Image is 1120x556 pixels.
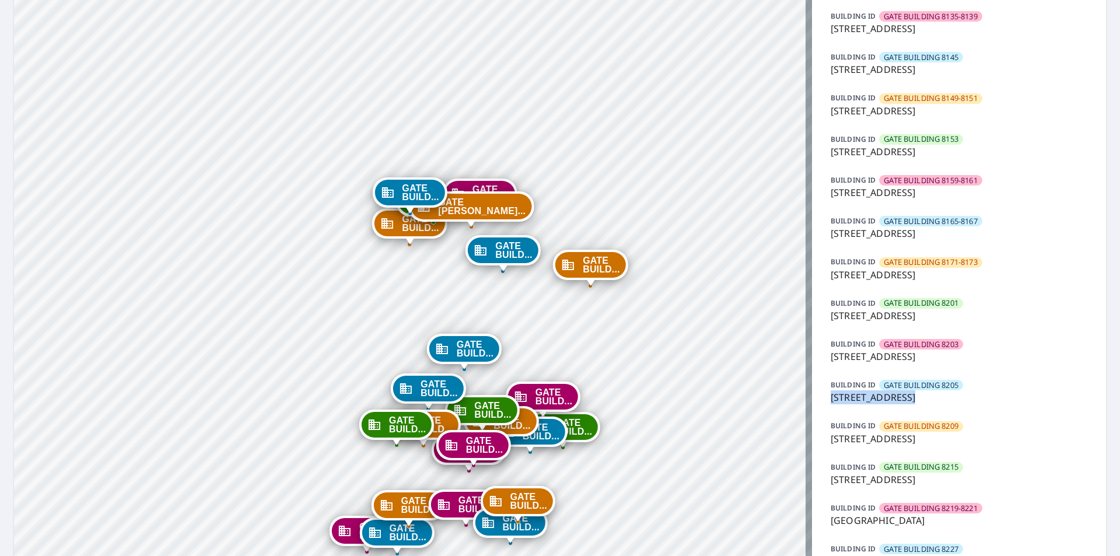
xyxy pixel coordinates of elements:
div: Dropped pin, building GATE BUILDING 8171-8173, Commercial property, 8219 Southwestern Blvd Dallas... [481,486,555,522]
span: GATE BUILD... [389,416,426,433]
p: BUILDING ID [831,421,876,431]
span: GATE BUILD... [495,242,532,259]
span: GATE BUILD... [466,436,503,454]
div: Dropped pin, building GATE BUILDING 5732, Commercial property, 5739 Caruth Haven Ln Dallas, TX 75206 [443,179,517,215]
span: GATE BUILDING 8227 [884,544,958,555]
div: Dropped pin, building GATE BUILDING 8241-8243, Commercial property, 8241 Southwestern Blvd Dallas... [359,410,434,446]
div: Dropped pin, building GATE BUILDING 8277, Commercial property, 8277 Southwestern Blvd Dallas, TX ... [427,334,502,370]
p: [STREET_ADDRESS] [831,186,1087,200]
span: GATE BUILD... [474,401,511,419]
span: GATE BUILD... [389,524,426,541]
span: GATE BUILDING 8159-8161 [884,175,977,186]
div: Dropped pin, building GATE BUILDING 8149-8151, Commercial property, 8131 Southwestern Blvd Dallas... [371,490,446,526]
span: GATE BUILDING 8203 [884,339,958,350]
p: BUILDING ID [831,544,876,554]
span: GATE BUILDING 8165-8167 [884,216,977,227]
p: [STREET_ADDRESS] [831,145,1087,159]
div: Dropped pin, building GATE BUILDING 8159-8161, Commercial property, 8135 Southwestern Blvd Dallas... [429,489,503,526]
span: GATE BUILD... [415,416,452,433]
p: BUILDING ID [831,298,876,308]
p: [STREET_ADDRESS] [831,226,1087,240]
div: Dropped pin, building GATE BUILDING 8219-8221, Commercial property, 8221 Southwestern Blvd Dallas... [432,435,506,471]
p: [STREET_ADDRESS] [831,432,1087,446]
div: Dropped pin, building GATE BUILDING 8215, Commercial property, 8215 Southwestern Blvd Dallas, TX ... [444,395,519,431]
div: Dropped pin, building GATE BUILDING 8203, Commercial property, 8203 Southwestern Blvd Dallas, TX ... [506,382,580,418]
p: [STREET_ADDRESS] [831,390,1087,404]
span: GATE BUILDING 8201 [884,298,958,309]
p: BUILDING ID [831,380,876,390]
span: GATE BUILDING 8219-8221 [884,503,977,514]
span: GATE BUILDING 8145 [884,52,958,63]
p: [STREET_ADDRESS] [831,309,1087,323]
div: Dropped pin, building GATE BUILDING 8165-8167, Commercial property, 8219 Southwestern Blvd Dallas... [473,508,547,544]
p: BUILDING ID [831,462,876,472]
p: BUILDING ID [831,339,876,349]
span: GATE BUILDING 8215 [884,461,958,473]
p: [STREET_ADDRESS] [831,104,1087,118]
span: GATE BUILD... [459,496,495,513]
p: BUILDING ID [831,11,876,21]
p: [STREET_ADDRESS] [831,268,1087,282]
span: GATE BUILD... [523,423,559,440]
p: BUILDING ID [831,93,876,103]
span: GATE BUILDING 8135-8139 [884,11,977,22]
p: BUILDING ID [831,175,876,185]
p: [STREET_ADDRESS] [831,349,1087,363]
div: Dropped pin, building GATE BUILDING 5710, Commercial property, 5704 Caruth Haven Ln Dallas, TX 75206 [372,177,447,214]
p: [STREET_ADDRESS] [831,22,1087,36]
div: Dropped pin, building GATE CABANA, Commercial property, 5710 Caruth Haven Ln Dallas, TX 75206 [408,191,534,228]
span: GATE BUILD... [457,340,494,358]
div: Dropped pin, building GATE BUILDING 8145, Commercial property, 8131 Southwestern Blvd Dallas, TX ... [359,517,434,554]
div: Dropped pin, building GATE BUILDING 8227, Commercial property, 8227 Southwestern Blvd Dallas, TX ... [391,373,466,410]
p: [STREET_ADDRESS] [831,62,1087,76]
div: Dropped pin, building GATE BUILDING 8205, Commercial property, 8205 Southwestern Blvd Dallas, TX ... [493,417,568,453]
div: Dropped pin, building GATE BUILDING 5764, Commercial property, 5760 Caruth Haven Ln Dallas, TX 75206 [553,250,628,286]
span: GATE BUILDING 8205 [884,380,958,391]
span: GATE BUILDING 8209 [884,421,958,432]
span: GATE BUILD... [402,215,439,232]
span: GATE BUILDING 8149-8151 [884,93,977,104]
span: GATE BUILD... [583,256,619,274]
span: GATE BUILD... [494,412,530,430]
div: Dropped pin, building GATE BUILDING 5714, Commercial property, 5704 Caruth Haven Ln Dallas, TX 75206 [372,208,447,244]
p: BUILDING ID [831,503,876,513]
span: GATE BUILD... [502,514,539,531]
div: Dropped pin, building GATE BUILDING 8201, Commercial property, 8201 Southwestern Blvd Dallas, TX ... [526,412,600,448]
div: Dropped pin, building GATE BUILDING 8135-8139, Commercial property, 8137 Southwestern Blvd Dallas... [330,516,404,552]
p: [STREET_ADDRESS] [831,473,1087,487]
span: GATE BUILDING 8171-8173 [884,257,977,268]
p: BUILDING ID [831,134,876,144]
div: Dropped pin, building GATE BUILDING 8275, Commercial property, 8275 Southwestern Blvd Dallas, TX ... [436,430,511,466]
span: GATE BUILD... [555,418,592,436]
p: BUILDING ID [831,216,876,226]
div: Dropped pin, building GATE BUILDING 8209, Commercial property, 8209 Southwestern Blvd Dallas, TX ... [464,406,538,442]
span: GATE BUILD... [421,380,457,397]
p: BUILDING ID [831,52,876,62]
span: GATE BUILDING 8153 [884,134,958,145]
div: Dropped pin, building GATE BUILDING 8231-8233, Commercial property, 8233 Southwestern Blvd Dallas... [386,410,460,446]
span: GATE BUILD... [535,388,572,405]
span: GATE [PERSON_NAME]... [438,198,526,215]
span: GATE BUILD... [473,185,509,202]
div: Dropped pin, building GATE BUILDING 5738-5740, Commercial property, 5710 Caruth Haven Ln Dallas, ... [466,235,540,271]
span: GATE BUILD... [510,492,547,510]
p: BUILDING ID [831,257,876,267]
span: GATE BUILD... [402,184,439,201]
span: GATE BUILD... [401,496,437,514]
p: [GEOGRAPHIC_DATA] [831,513,1087,527]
